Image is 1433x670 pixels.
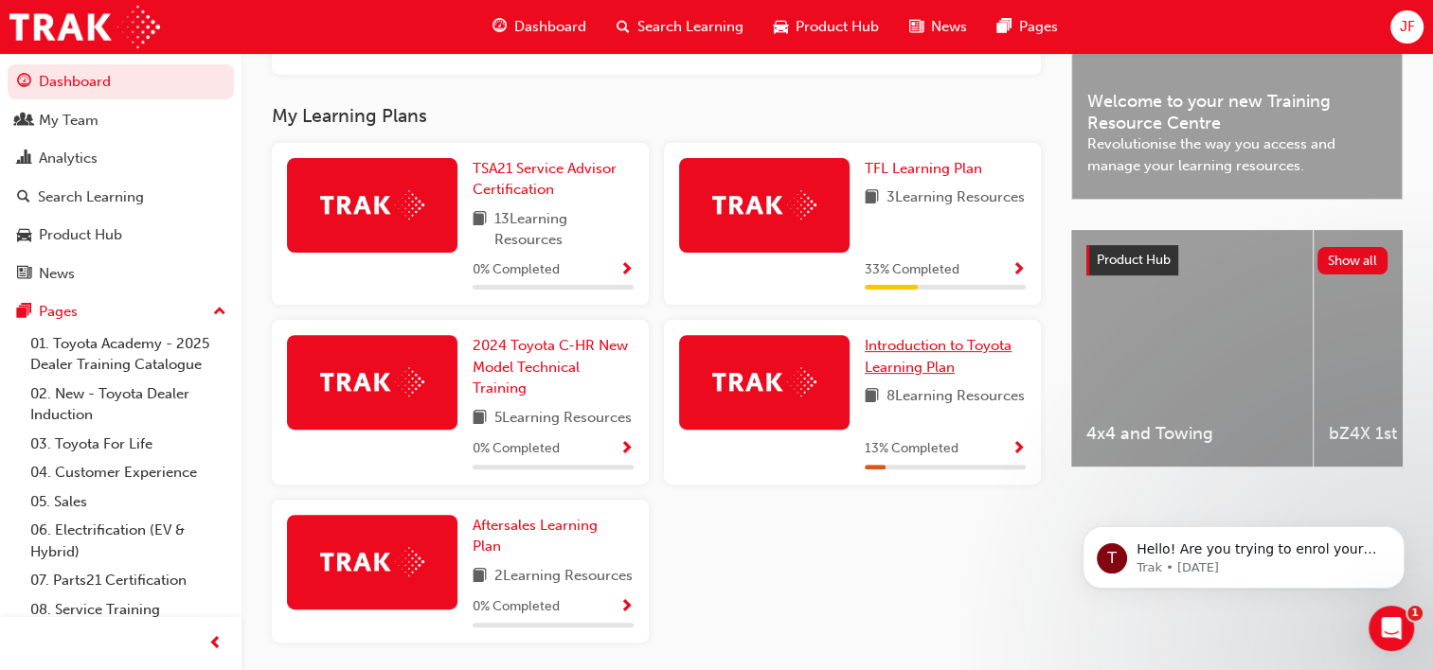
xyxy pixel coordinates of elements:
[473,438,560,460] span: 0 % Completed
[619,258,634,282] button: Show Progress
[473,596,560,618] span: 0 % Completed
[712,190,816,220] img: Trak
[1097,252,1171,268] span: Product Hub
[1390,10,1424,44] button: JF
[8,218,234,253] a: Product Hub
[473,160,617,199] span: TSA21 Service Advisor Certification
[39,224,122,246] div: Product Hub
[894,8,982,46] a: news-iconNews
[601,8,759,46] a: search-iconSearch Learning
[473,208,487,251] span: book-icon
[774,15,788,39] span: car-icon
[865,186,879,210] span: book-icon
[17,304,31,321] span: pages-icon
[473,335,634,399] a: 2024 Toyota C-HR New Model Technical Training
[1071,230,1313,467] a: 4x4 and Towing
[38,186,144,208] div: Search Learning
[1019,16,1058,38] span: Pages
[473,158,634,201] a: TSA21 Service Advisor Certification
[619,599,634,616] span: Show Progress
[1407,606,1423,621] span: 1
[23,595,234,625] a: 08. Service Training
[8,64,234,99] a: Dashboard
[473,337,628,397] span: 2024 Toyota C-HR New Model Technical Training
[23,430,234,459] a: 03. Toyota For Life
[514,16,586,38] span: Dashboard
[473,517,598,555] span: Aftersales Learning Plan
[39,263,75,285] div: News
[1399,16,1414,38] span: JF
[865,158,990,180] a: TFL Learning Plan
[637,16,743,38] span: Search Learning
[8,61,234,294] button: DashboardMy TeamAnalyticsSearch LearningProduct HubNews
[39,148,98,169] div: Analytics
[619,437,634,461] button: Show Progress
[494,208,634,251] span: 13 Learning Resources
[17,227,31,244] span: car-icon
[1012,262,1026,279] span: Show Progress
[931,16,967,38] span: News
[8,141,234,176] a: Analytics
[23,487,234,517] a: 05. Sales
[8,103,234,138] a: My Team
[320,367,424,397] img: Trak
[1086,245,1388,275] a: Product HubShow all
[759,8,894,46] a: car-iconProduct Hub
[320,547,424,576] img: Trak
[8,180,234,215] a: Search Learning
[23,566,234,595] a: 07. Parts21 Certification
[865,438,958,460] span: 13 % Completed
[23,458,234,487] a: 04. Customer Experience
[1054,486,1433,619] iframe: Intercom notifications message
[39,110,99,132] div: My Team
[865,335,1026,378] a: Introduction to Toyota Learning Plan
[477,8,601,46] a: guage-iconDashboard
[473,515,634,557] a: Aftersales Learning Plan
[619,595,634,619] button: Show Progress
[865,160,982,177] span: TFL Learning Plan
[1012,437,1026,461] button: Show Progress
[272,105,1041,127] h3: My Learning Plans
[493,15,507,39] span: guage-icon
[17,74,31,91] span: guage-icon
[865,385,879,409] span: book-icon
[712,367,816,397] img: Trak
[796,16,879,38] span: Product Hub
[865,259,959,281] span: 33 % Completed
[8,294,234,329] button: Pages
[23,379,234,430] a: 02. New - Toyota Dealer Induction
[1087,133,1387,176] span: Revolutionise the way you access and manage your learning resources.
[1317,247,1388,274] button: Show all
[17,113,31,130] span: people-icon
[473,407,487,431] span: book-icon
[1012,258,1026,282] button: Show Progress
[23,329,234,379] a: 01. Toyota Academy - 2025 Dealer Training Catalogue
[23,516,234,566] a: 06. Electrification (EV & Hybrid)
[473,259,560,281] span: 0 % Completed
[8,256,234,291] a: News
[208,632,223,656] span: prev-icon
[1087,91,1387,133] span: Welcome to your new Training Resource Centre
[494,407,632,431] span: 5 Learning Resources
[617,15,630,39] span: search-icon
[887,385,1025,409] span: 8 Learning Resources
[39,301,78,323] div: Pages
[1086,423,1298,445] span: 4x4 and Towing
[17,266,31,283] span: news-icon
[213,300,226,325] span: up-icon
[494,565,633,589] span: 2 Learning Resources
[320,190,424,220] img: Trak
[982,8,1073,46] a: pages-iconPages
[619,262,634,279] span: Show Progress
[17,189,30,206] span: search-icon
[865,337,1012,376] span: Introduction to Toyota Learning Plan
[17,150,31,167] span: chart-icon
[1012,441,1026,458] span: Show Progress
[619,441,634,458] span: Show Progress
[9,6,160,48] img: Trak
